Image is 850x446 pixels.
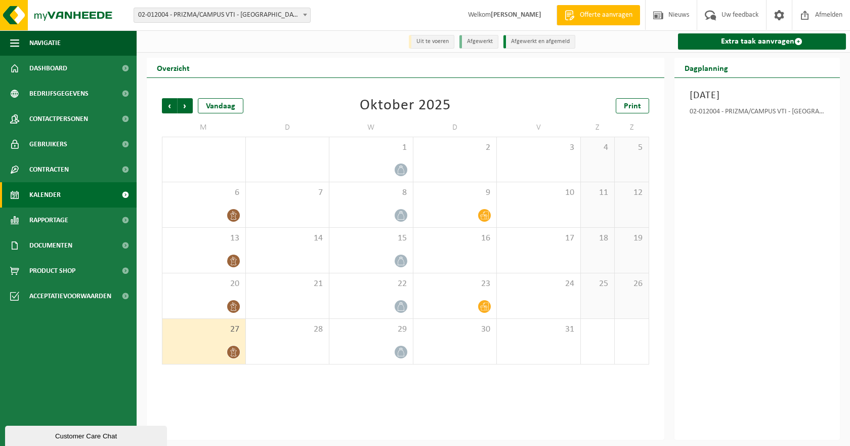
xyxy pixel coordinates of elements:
span: 27 [167,324,240,335]
a: Extra taak aanvragen [678,33,846,50]
td: D [246,118,330,137]
span: 28 [251,324,324,335]
span: 6 [167,187,240,198]
h2: Overzicht [147,58,200,77]
span: Gebruikers [29,132,67,157]
li: Afgewerkt en afgemeld [503,35,575,49]
span: Documenten [29,233,72,258]
span: 7 [251,187,324,198]
span: 31 [502,324,575,335]
span: 5 [620,142,643,153]
td: M [162,118,246,137]
span: 02-012004 - PRIZMA/CAMPUS VTI - IZEGEM [134,8,310,22]
span: 22 [334,278,408,290]
span: Bedrijfsgegevens [29,81,89,106]
span: 13 [167,233,240,244]
span: 8 [334,187,408,198]
span: 19 [620,233,643,244]
span: Kalender [29,182,61,208]
span: Acceptatievoorwaarden [29,283,111,309]
div: 02-012004 - PRIZMA/CAMPUS VTI - [GEOGRAPHIC_DATA] [690,108,825,118]
li: Afgewerkt [459,35,498,49]
span: 21 [251,278,324,290]
td: Z [615,118,649,137]
li: Uit te voeren [409,35,454,49]
div: Oktober 2025 [360,98,451,113]
span: 02-012004 - PRIZMA/CAMPUS VTI - IZEGEM [134,8,311,23]
span: Navigatie [29,30,61,56]
strong: [PERSON_NAME] [491,11,541,19]
span: 18 [586,233,609,244]
span: 30 [418,324,492,335]
span: 2 [418,142,492,153]
a: Offerte aanvragen [557,5,640,25]
span: Contactpersonen [29,106,88,132]
div: Vandaag [198,98,243,113]
span: 20 [167,278,240,290]
span: 17 [502,233,575,244]
span: 14 [251,233,324,244]
span: 3 [502,142,575,153]
span: 15 [334,233,408,244]
span: Dashboard [29,56,67,81]
span: Vorige [162,98,177,113]
span: 29 [334,324,408,335]
span: Product Shop [29,258,75,283]
td: V [497,118,581,137]
span: 24 [502,278,575,290]
span: 10 [502,187,575,198]
h3: [DATE] [690,88,825,103]
span: 12 [620,187,643,198]
td: W [329,118,413,137]
td: D [413,118,497,137]
span: Offerte aanvragen [577,10,635,20]
span: Volgende [178,98,193,113]
span: 11 [586,187,609,198]
span: 16 [418,233,492,244]
span: Print [624,102,641,110]
td: Z [581,118,615,137]
span: 23 [418,278,492,290]
span: 4 [586,142,609,153]
h2: Dagplanning [674,58,738,77]
span: 9 [418,187,492,198]
span: 25 [586,278,609,290]
span: 1 [334,142,408,153]
a: Print [616,98,649,113]
span: 26 [620,278,643,290]
span: Rapportage [29,208,68,233]
span: Contracten [29,157,69,182]
iframe: chat widget [5,424,169,446]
